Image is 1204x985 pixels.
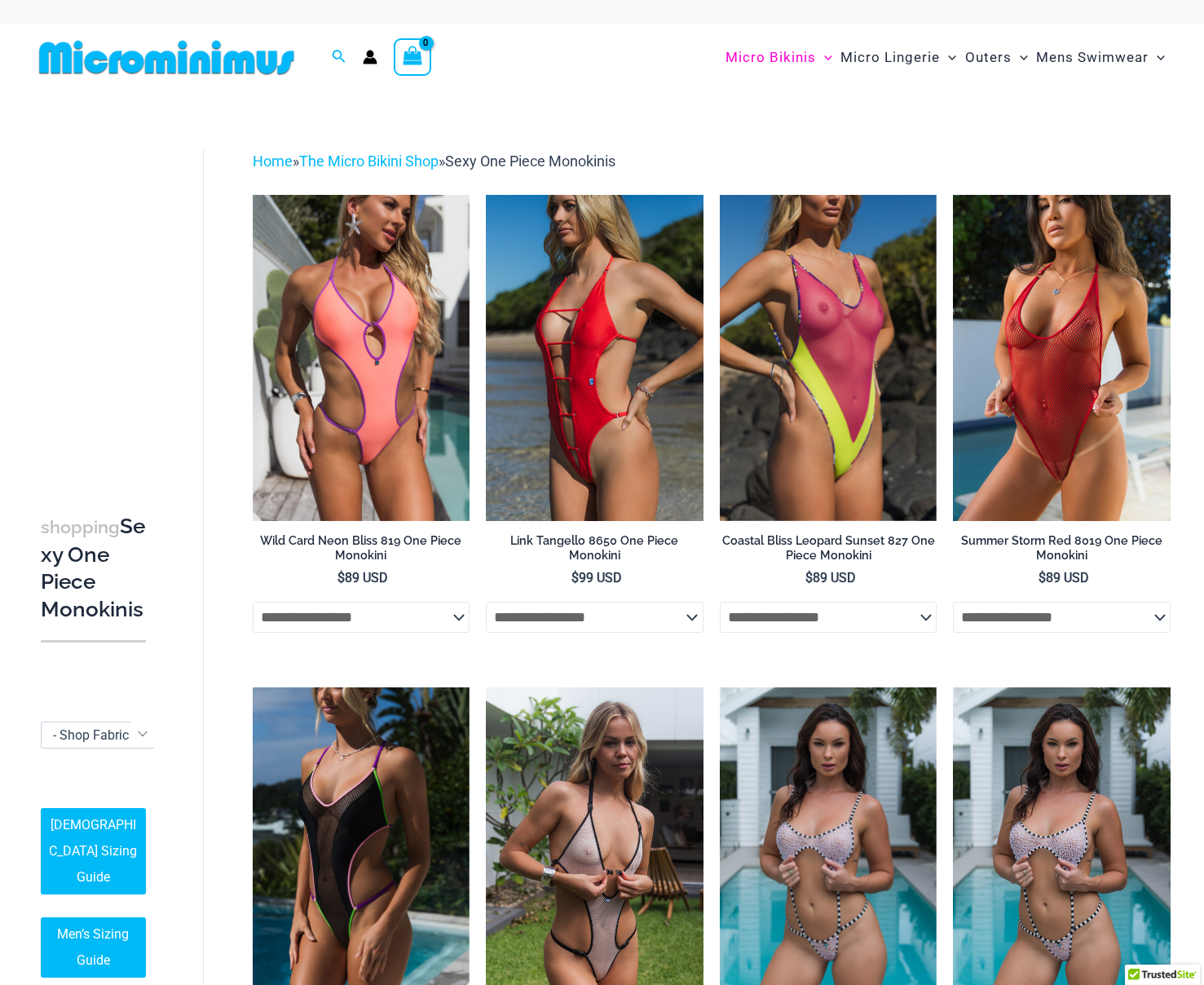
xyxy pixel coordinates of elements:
[445,152,615,170] span: Sexy One Piece Monokinis
[41,808,146,894] a: [DEMOGRAPHIC_DATA] Sizing Guide
[1039,570,1089,585] bdi: 89 USD
[332,47,346,68] a: Search icon link
[41,136,187,462] iframe: TrustedSite Certified
[953,195,1171,521] a: Summer Storm Red 8019 One Piece 04Summer Storm Red 8019 One Piece 03Summer Storm Red 8019 One Pie...
[42,722,154,748] span: - Shop Fabric Type
[53,727,160,743] span: - Shop Fabric Type
[299,152,439,170] a: The Micro Bikini Shop
[486,533,703,570] a: Link Tangello 8650 One Piece Monokini
[1012,37,1028,78] span: Menu Toggle
[41,917,146,978] a: Men’s Sizing Guide
[33,39,301,76] img: MM SHOP LOGO FLAT
[337,570,388,585] bdi: 89 USD
[253,533,470,570] a: Wild Card Neon Bliss 819 One Piece Monokini
[571,570,622,585] bdi: 99 USD
[571,570,579,585] span: $
[720,533,937,563] h2: Coastal Bliss Leopard Sunset 827 One Piece Monokini
[940,37,956,78] span: Menu Toggle
[953,533,1171,570] a: Summer Storm Red 8019 One Piece Monokini
[720,195,937,521] img: Coastal Bliss Leopard Sunset 827 One Piece Monokini 06
[836,33,960,82] a: Micro LingerieMenu ToggleMenu Toggle
[721,33,836,82] a: Micro BikinisMenu ToggleMenu Toggle
[1036,37,1149,78] span: Mens Swimwear
[961,33,1032,82] a: OutersMenu ToggleMenu Toggle
[486,195,703,521] img: Link Tangello 8650 One Piece Monokini 11
[253,195,470,521] img: Wild Card Neon Bliss 819 One Piece 04
[805,570,856,585] bdi: 89 USD
[41,517,120,537] span: shopping
[725,37,816,78] span: Micro Bikinis
[394,38,431,76] a: View Shopping Cart, empty
[1032,33,1169,82] a: Mens SwimwearMenu ToggleMenu Toggle
[486,533,703,563] h2: Link Tangello 8650 One Piece Monokini
[720,195,937,521] a: Coastal Bliss Leopard Sunset 827 One Piece Monokini 06Coastal Bliss Leopard Sunset 827 One Piece ...
[486,195,703,521] a: Link Tangello 8650 One Piece Monokini 11Link Tangello 8650 One Piece Monokini 12Link Tangello 865...
[363,50,377,64] a: Account icon link
[1039,570,1046,585] span: $
[253,195,470,521] a: Wild Card Neon Bliss 819 One Piece 04Wild Card Neon Bliss 819 One Piece 05Wild Card Neon Bliss 81...
[253,152,293,170] a: Home
[253,152,615,170] span: » »
[953,195,1171,521] img: Summer Storm Red 8019 One Piece 04
[965,37,1012,78] span: Outers
[805,570,813,585] span: $
[41,513,146,624] h3: Sexy One Piece Monokinis
[1149,37,1165,78] span: Menu Toggle
[337,570,345,585] span: $
[840,37,940,78] span: Micro Lingerie
[253,533,470,563] h2: Wild Card Neon Bliss 819 One Piece Monokini
[719,30,1171,85] nav: Site Navigation
[816,37,832,78] span: Menu Toggle
[720,533,937,570] a: Coastal Bliss Leopard Sunset 827 One Piece Monokini
[953,533,1171,563] h2: Summer Storm Red 8019 One Piece Monokini
[41,722,155,749] span: - Shop Fabric Type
